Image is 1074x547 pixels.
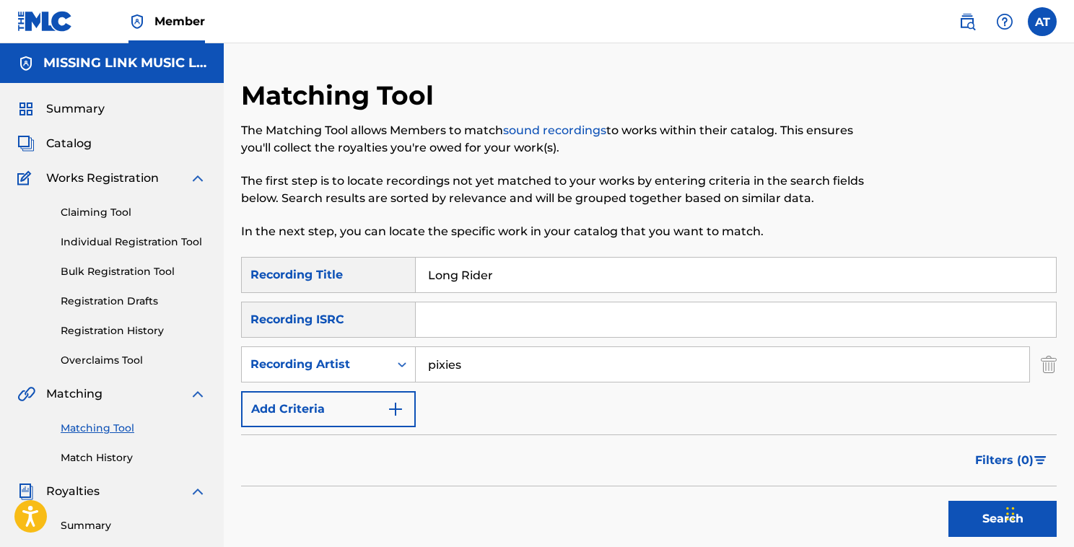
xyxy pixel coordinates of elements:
[17,135,92,152] a: CatalogCatalog
[948,501,1057,537] button: Search
[61,235,206,250] a: Individual Registration Tool
[189,483,206,500] img: expand
[46,483,100,500] span: Royalties
[250,356,380,373] div: Recording Artist
[503,123,606,137] a: sound recordings
[975,452,1034,469] span: Filters ( 0 )
[17,135,35,152] img: Catalog
[61,518,206,533] a: Summary
[43,55,206,71] h5: MISSING LINK MUSIC LLC
[241,122,869,157] p: The Matching Tool allows Members to match to works within their catalog. This ensures you'll coll...
[61,450,206,465] a: Match History
[189,385,206,403] img: expand
[17,11,73,32] img: MLC Logo
[241,172,869,207] p: The first step is to locate recordings not yet matched to your works by entering criteria in the ...
[953,7,982,36] a: Public Search
[966,442,1057,478] button: Filters (0)
[61,264,206,279] a: Bulk Registration Tool
[189,170,206,187] img: expand
[154,13,205,30] span: Member
[128,13,146,30] img: Top Rightsholder
[241,257,1057,544] form: Search Form
[241,391,416,427] button: Add Criteria
[46,385,102,403] span: Matching
[990,7,1019,36] div: Help
[17,170,36,187] img: Works Registration
[959,13,976,30] img: search
[241,79,441,112] h2: Matching Tool
[46,100,105,118] span: Summary
[1034,344,1074,460] iframe: Resource Center
[1002,478,1074,547] iframe: Chat Widget
[17,100,35,118] img: Summary
[1006,492,1015,535] div: Drag
[61,421,206,436] a: Matching Tool
[17,483,35,500] img: Royalties
[387,401,404,418] img: 9d2ae6d4665cec9f34b9.svg
[17,385,35,403] img: Matching
[61,323,206,338] a: Registration History
[1028,7,1057,36] div: User Menu
[61,205,206,220] a: Claiming Tool
[61,294,206,309] a: Registration Drafts
[17,100,105,118] a: SummarySummary
[61,353,206,368] a: Overclaims Tool
[46,135,92,152] span: Catalog
[46,170,159,187] span: Works Registration
[17,55,35,72] img: Accounts
[996,13,1013,30] img: help
[241,223,869,240] p: In the next step, you can locate the specific work in your catalog that you want to match.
